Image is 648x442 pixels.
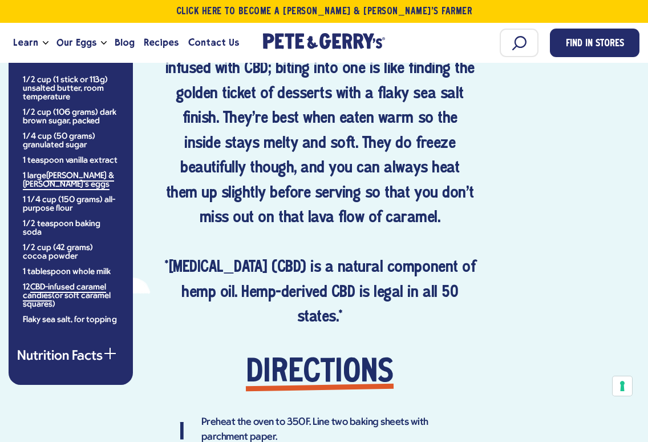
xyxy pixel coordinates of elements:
li: 1 large [23,172,119,189]
a: Contact Us [184,27,244,58]
span: Recipes [144,35,179,50]
button: Your consent preferences for tracking technologies [613,376,632,396]
span: Learn [13,35,38,50]
a: CBD-infused caramel candies [23,283,106,302]
li: 1 teaspoon vanilla extract [23,156,119,165]
span: Our Eggs [56,35,96,50]
input: Search [500,29,538,57]
li: 1/4 cup (50 grams) granulated sugar [23,132,119,150]
li: 1/2 cup (1 stick or 113g) unsalted butter, room temperature [23,76,119,102]
li: 1/2 cup (106 grams) dark brown sugar, packed [23,109,119,126]
span: Contact Us [188,35,239,50]
a: Our Eggs [52,27,101,58]
a: Blog [110,27,139,58]
a: Recipes [139,27,183,58]
span: Blog [115,35,135,50]
button: Nutrition Facts [17,350,124,364]
span: Find in Stores [566,37,624,52]
a: [PERSON_NAME] & [PERSON_NAME]'s eggs [23,171,114,190]
li: 1/2 teaspoon baking soda [23,220,119,237]
li: Flaky sea salt, for topping [23,316,119,324]
a: Learn [9,27,43,58]
li: 1/2 cup (42 grams) cocoa powder [23,244,119,261]
a: Find in Stores [550,29,639,57]
button: Open the dropdown menu for Learn [43,41,48,45]
li: 12 (or soft caramel squares) [23,283,119,309]
strong: Directions [246,356,394,390]
button: Open the dropdown menu for Our Eggs [101,41,107,45]
li: 1 tablespoon whole milk [23,268,119,276]
li: 1 1/4 cup (150 grams) all-purpose flour [23,196,119,213]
